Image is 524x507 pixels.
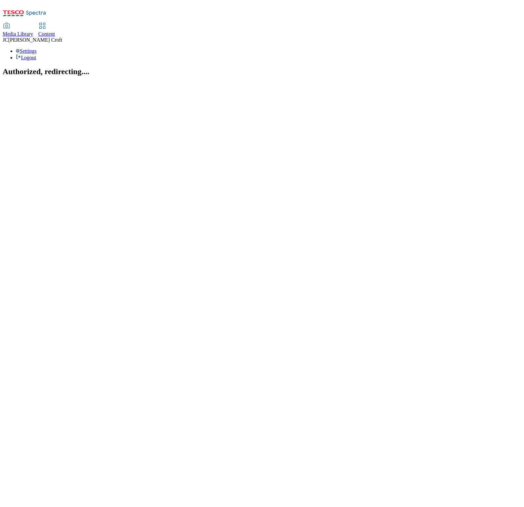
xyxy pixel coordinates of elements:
span: Media Library [3,31,33,37]
span: Content [38,31,55,37]
span: [PERSON_NAME] Croft [8,37,62,43]
a: Media Library [3,23,33,37]
a: Content [38,23,55,37]
h2: Authorized, redirecting.... [3,67,521,76]
a: Settings [16,48,37,54]
span: JC [3,37,8,43]
a: Logout [16,55,36,60]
